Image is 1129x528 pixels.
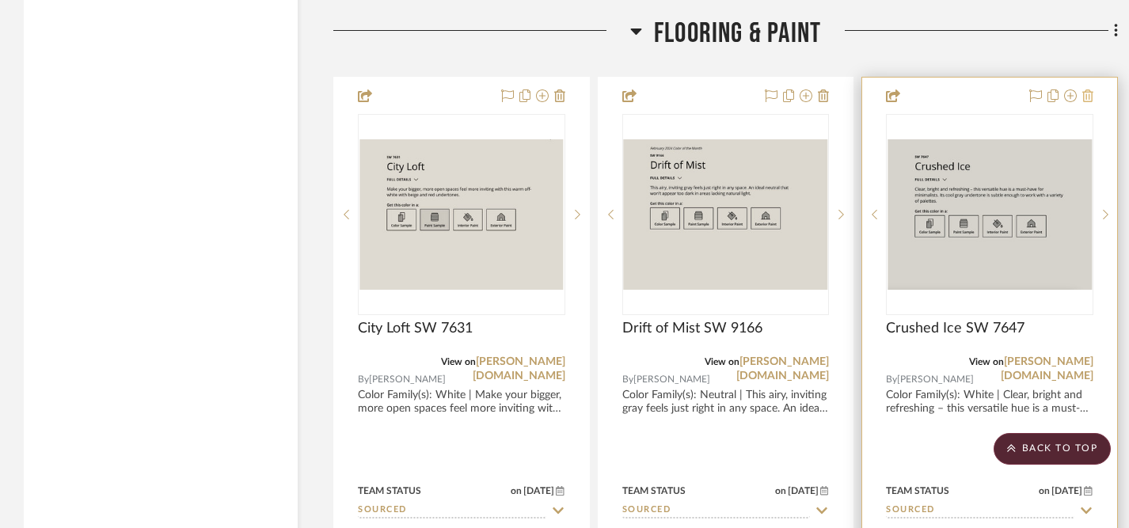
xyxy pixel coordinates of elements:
[369,372,446,387] span: [PERSON_NAME]
[622,503,811,519] input: Type to Search…
[887,115,1093,314] div: 0
[359,115,564,314] div: 0
[511,486,522,496] span: on
[623,115,829,314] div: 0
[622,484,686,498] div: Team Status
[994,433,1111,465] scroll-to-top-button: BACK TO TOP
[886,484,949,498] div: Team Status
[624,139,828,290] img: Drift of Mist SW 9166
[441,357,476,367] span: View on
[622,372,633,387] span: By
[654,17,821,51] span: Flooring & Paint
[786,485,820,496] span: [DATE]
[969,357,1004,367] span: View on
[888,139,1092,289] img: Crushed Ice SW 7647
[358,320,473,337] span: City Loft SW 7631
[705,357,739,367] span: View on
[358,484,421,498] div: Team Status
[1039,486,1050,496] span: on
[622,320,762,337] span: Drift of Mist SW 9166
[775,486,786,496] span: on
[473,356,565,382] a: [PERSON_NAME][DOMAIN_NAME]
[886,320,1024,337] span: Crushed Ice SW 7647
[359,139,564,290] img: City Loft SW 7631
[633,372,710,387] span: [PERSON_NAME]
[736,356,829,382] a: [PERSON_NAME][DOMAIN_NAME]
[1001,356,1093,382] a: [PERSON_NAME][DOMAIN_NAME]
[1050,485,1084,496] span: [DATE]
[358,503,546,519] input: Type to Search…
[886,372,897,387] span: By
[522,485,556,496] span: [DATE]
[897,372,974,387] span: [PERSON_NAME]
[886,503,1074,519] input: Type to Search…
[358,372,369,387] span: By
